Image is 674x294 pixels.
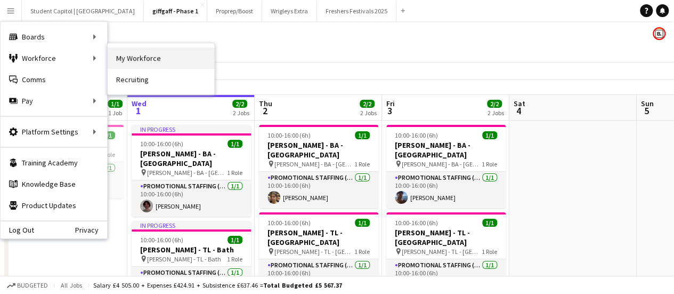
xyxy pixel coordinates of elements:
app-card-role: Promotional Staffing (Brand Ambassadors)1/110:00-16:00 (6h)[PERSON_NAME] [386,172,506,208]
span: 1 Role [354,248,370,256]
span: All jobs [59,281,84,289]
span: [PERSON_NAME] - BA - [GEOGRAPHIC_DATA] [147,169,227,177]
div: Pay [1,90,107,112]
app-card-role: Promotional Staffing (Brand Ambassadors)1/110:00-16:00 (6h)[PERSON_NAME] [259,172,378,208]
span: 10:00-16:00 (6h) [395,219,438,227]
span: 1 Role [482,248,497,256]
div: In progress [132,125,251,133]
h3: [PERSON_NAME] - TL - Bath [132,245,251,255]
span: Budgeted [17,282,48,289]
div: Salary £4 505.00 + Expenses £424.91 + Subsistence £637.46 = [93,281,342,289]
span: 1/1 [482,219,497,227]
a: Recruiting [108,69,214,90]
span: Thu [259,99,272,108]
span: 1/1 [482,131,497,139]
span: 4 [512,105,525,117]
a: Training Academy [1,152,107,173]
span: 1/1 [355,219,370,227]
div: Boards [1,26,107,47]
app-user-avatar: Bounce Activations Ltd [653,27,665,40]
app-card-role: Promotional Staffing (Brand Ambassadors)1/110:00-16:00 (6h)[PERSON_NAME] [132,180,251,217]
a: Knowledge Base [1,173,107,195]
span: 2/2 [360,100,375,108]
span: 10:00-16:00 (6h) [140,140,183,148]
h3: [PERSON_NAME] - TL - [GEOGRAPHIC_DATA] [259,228,378,247]
a: Privacy [75,226,107,234]
span: 1 [130,105,147,117]
span: Sun [641,99,654,108]
span: 2 [257,105,272,117]
span: 10:00-16:00 (6h) [267,131,311,139]
span: 1/1 [355,131,370,139]
span: 1 Role [227,255,242,263]
app-job-card: 10:00-16:00 (6h)1/1[PERSON_NAME] - BA - [GEOGRAPHIC_DATA] [PERSON_NAME] - BA - [GEOGRAPHIC_DATA]1... [386,125,506,208]
span: [PERSON_NAME] - BA - [GEOGRAPHIC_DATA] [402,160,482,168]
app-job-card: 10:00-16:00 (6h)1/1[PERSON_NAME] - BA - [GEOGRAPHIC_DATA] [PERSON_NAME] - BA - [GEOGRAPHIC_DATA]1... [259,125,378,208]
div: Platform Settings [1,121,107,142]
h3: [PERSON_NAME] - BA - [GEOGRAPHIC_DATA] [259,140,378,160]
div: 2 Jobs [488,109,504,117]
div: 2 Jobs [233,109,249,117]
app-job-card: In progress10:00-16:00 (6h)1/1[PERSON_NAME] - BA - [GEOGRAPHIC_DATA] [PERSON_NAME] - BA - [GEOGRA... [132,125,251,217]
div: 1 Job [108,109,122,117]
span: 1/1 [228,140,242,148]
div: In progress [132,221,251,229]
span: 2/2 [487,100,502,108]
span: Total Budgeted £5 567.37 [263,281,342,289]
span: [PERSON_NAME] - BA - [GEOGRAPHIC_DATA] [274,160,354,168]
span: Sat [514,99,525,108]
span: 1/1 [228,236,242,244]
span: 1 Role [354,160,370,168]
button: giffgaff - Phase 1 [144,1,207,21]
span: Wed [132,99,147,108]
button: Freshers Festivals 2025 [317,1,396,21]
span: 5 [639,105,654,117]
span: 10:00-16:00 (6h) [395,131,438,139]
span: Fri [386,99,395,108]
a: Log Out [1,226,34,234]
span: 1 Role [482,160,497,168]
span: [PERSON_NAME] - TL - Bath [147,255,221,263]
span: 2/2 [232,100,247,108]
div: 2 Jobs [360,109,377,117]
span: 1 Role [227,169,242,177]
button: Wrigleys Extra [262,1,317,21]
div: Workforce [1,47,107,69]
span: [PERSON_NAME] - TL - [GEOGRAPHIC_DATA] [402,248,482,256]
span: 10:00-16:00 (6h) [140,236,183,244]
h3: [PERSON_NAME] - TL - [GEOGRAPHIC_DATA] [386,228,506,247]
span: 1/1 [108,100,123,108]
span: [PERSON_NAME] - TL - [GEOGRAPHIC_DATA] [274,248,354,256]
h3: [PERSON_NAME] - BA - [GEOGRAPHIC_DATA] [132,149,251,168]
a: Product Updates [1,195,107,216]
button: Proprep/Boost [207,1,262,21]
a: Comms [1,69,107,90]
span: 10:00-16:00 (6h) [267,219,311,227]
span: 3 [385,105,395,117]
h3: [PERSON_NAME] - BA - [GEOGRAPHIC_DATA] [386,140,506,160]
button: Student Capitol | [GEOGRAPHIC_DATA] [22,1,144,21]
a: My Workforce [108,47,214,69]
button: Budgeted [5,280,50,291]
